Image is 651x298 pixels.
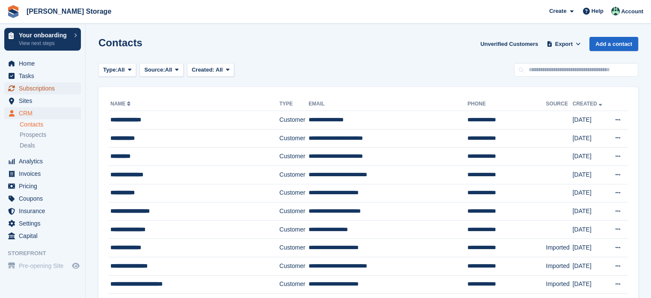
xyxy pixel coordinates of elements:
td: [DATE] [573,275,608,294]
span: Create [549,7,566,15]
a: menu [4,217,81,229]
a: menu [4,230,81,242]
span: All [118,66,125,74]
th: Email [309,97,467,111]
button: Source: All [140,63,184,77]
a: menu [4,107,81,119]
span: Created: [192,66,214,73]
span: Tasks [19,70,70,82]
td: [DATE] [573,129,608,147]
td: [DATE] [573,202,608,221]
td: Customer [279,220,309,239]
td: Customer [279,184,309,202]
a: Contacts [20,120,81,129]
th: Phone [467,97,546,111]
span: Analytics [19,155,70,167]
span: Source: [144,66,165,74]
a: Deals [20,141,81,150]
span: Home [19,57,70,69]
span: Account [621,7,643,16]
a: Created [573,101,604,107]
td: Customer [279,129,309,147]
td: [DATE] [573,166,608,184]
td: Customer [279,202,309,221]
span: Export [555,40,573,48]
th: Source [546,97,572,111]
a: menu [4,260,81,272]
a: menu [4,82,81,94]
td: [DATE] [573,239,608,257]
a: menu [4,95,81,107]
span: Pricing [19,180,70,192]
a: Name [110,101,132,107]
span: Type: [103,66,118,74]
img: stora-icon-8386f47178a22dfd0bd8f6a31ec36ba5ce8667c1dd55bd0f319d3a0aa187defe.svg [7,5,20,18]
button: Type: All [98,63,136,77]
span: Help [592,7,603,15]
td: Customer [279,111,309,129]
span: Settings [19,217,70,229]
p: View next steps [19,39,70,47]
span: Coupons [19,193,70,205]
td: Customer [279,147,309,166]
a: menu [4,70,81,82]
span: Prospects [20,131,46,139]
td: Customer [279,239,309,257]
td: [DATE] [573,147,608,166]
span: Subscriptions [19,82,70,94]
span: Sites [19,95,70,107]
td: Customer [279,275,309,294]
td: Customer [279,166,309,184]
a: Prospects [20,130,81,139]
a: Preview store [71,261,81,271]
span: Deals [20,141,35,150]
button: Export [545,37,583,51]
a: Your onboarding View next steps [4,28,81,51]
td: [DATE] [573,111,608,129]
span: Invoices [19,168,70,180]
td: Imported [546,239,572,257]
span: CRM [19,107,70,119]
td: [DATE] [573,184,608,202]
a: menu [4,180,81,192]
h1: Contacts [98,37,143,48]
span: All [165,66,172,74]
td: Customer [279,257,309,275]
a: Unverified Customers [477,37,541,51]
span: Insurance [19,205,70,217]
td: [DATE] [573,257,608,275]
td: Imported [546,275,572,294]
span: Storefront [8,249,85,258]
a: menu [4,193,81,205]
a: menu [4,57,81,69]
a: menu [4,168,81,180]
span: Capital [19,230,70,242]
span: All [216,66,223,73]
a: menu [4,205,81,217]
p: Your onboarding [19,32,70,38]
img: Nicholas Pain [611,7,620,15]
span: Pre-opening Site [19,260,70,272]
th: Type [279,97,309,111]
button: Created: All [187,63,234,77]
td: [DATE] [573,220,608,239]
td: Imported [546,257,572,275]
a: Add a contact [589,37,638,51]
a: menu [4,155,81,167]
a: [PERSON_NAME] Storage [23,4,115,18]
